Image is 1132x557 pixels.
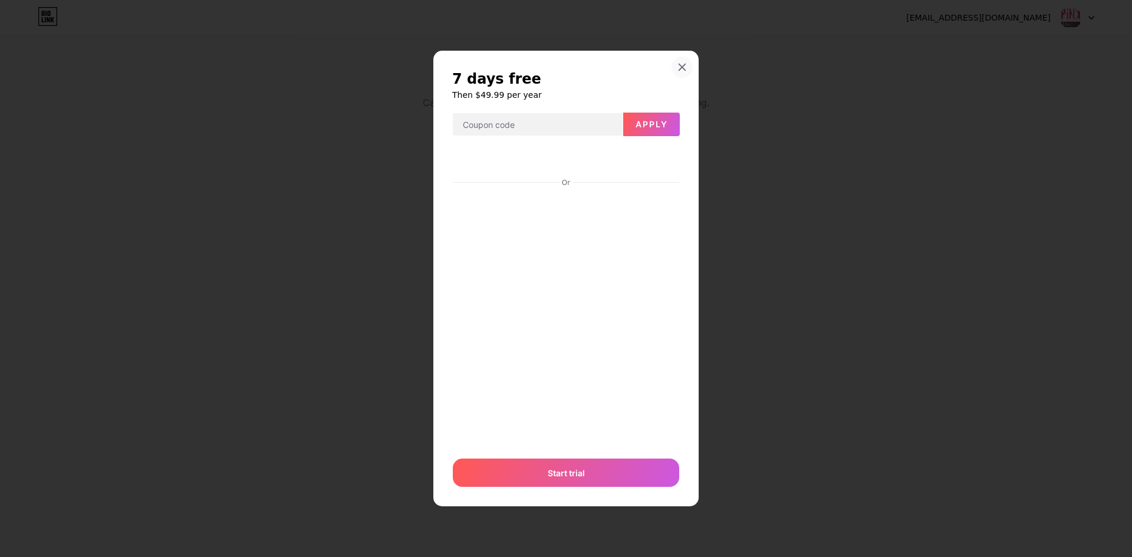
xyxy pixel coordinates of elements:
[453,113,623,137] input: Coupon code
[453,146,679,174] iframe: Secure payment button frame
[560,178,572,187] div: Or
[452,70,541,88] span: 7 days free
[636,119,668,129] span: Apply
[452,89,680,101] h6: Then $49.99 per year
[623,113,680,136] button: Apply
[450,189,682,447] iframe: Secure payment input frame
[548,467,585,479] span: Start trial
